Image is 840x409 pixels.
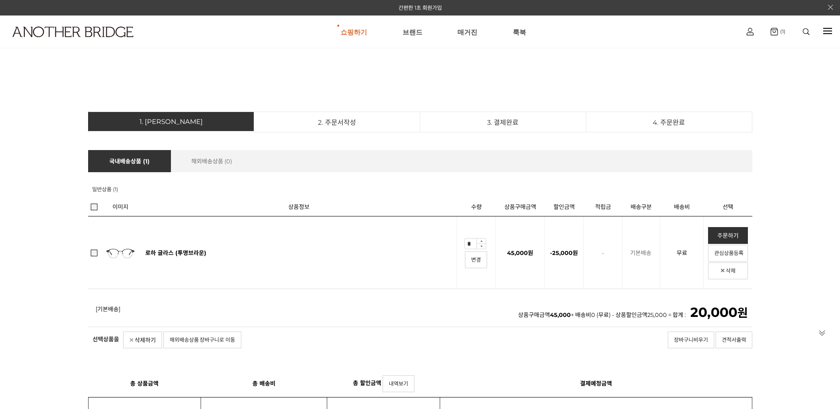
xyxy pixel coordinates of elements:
img: 수량증가 [476,238,486,244]
img: 로하 글라스 (투명브라운) [103,235,138,271]
th: 이미지 [100,198,141,216]
a: 변경 [465,251,487,268]
a: 삭제하기 [123,332,162,348]
img: 수량감소 [476,243,486,249]
strong: 총 배송비 [252,380,275,387]
img: cart [747,28,754,35]
h3: 일반상품 (1) [92,181,752,198]
th: 배송구분 [623,198,660,216]
strong: 원 [690,306,748,320]
a: 국내배송상품 (1) [88,150,171,172]
th: 수량 [457,198,496,216]
strong: 45,000원 [507,249,533,256]
div: 기본배송 [623,249,651,258]
li: 2. 주문서작성 [254,112,420,132]
a: 룩북 [513,16,526,48]
li: 4. 주문완료 [586,112,752,132]
strong: 결제예정금액 [580,380,612,387]
a: 간편한 1초 회원가입 [399,4,442,11]
img: cart [770,28,778,35]
span: [기본배송] [96,305,120,314]
th: 적립금 [584,198,623,216]
a: 로하 글라스 (투명브라운) [145,249,206,256]
a: 견적서출력 [716,332,752,348]
th: 선택 [704,198,752,216]
a: 쇼핑하기 [341,16,367,48]
span: 25,000 [552,249,573,256]
a: 삭제 [708,262,748,279]
a: 해외배송상품 (0) [170,150,253,172]
a: 주문하기 [708,227,748,244]
a: 관심상품등록 [708,245,748,262]
span: 25,000 [647,311,667,318]
span: - 상품할인금액 [612,311,668,318]
strong: 총 상품금액 [130,380,159,387]
img: logo [12,27,133,37]
img: search [803,28,809,35]
a: 내역보기 [383,375,414,392]
li: 1. [PERSON_NAME] [88,112,254,131]
strong: 선택상품을 [93,336,119,343]
th: 상품정보 [141,198,457,216]
span: 0 (무료) [591,311,611,318]
strong: 45,000 [550,311,571,318]
span: 20,000 [690,304,737,320]
span: (1) [778,28,786,35]
a: 장바구니비우기 [668,332,714,348]
a: (1) [770,28,786,35]
a: 매거진 [457,16,477,48]
td: 무료 [660,216,704,289]
a: logo [4,27,131,59]
td: 상품구매금액 + 배송비 = 합계 : [88,289,752,327]
strong: 총 할인금액 [353,379,381,386]
a: 해외배송상품 장바구니로 이동 [163,332,241,348]
a: 브랜드 [403,16,422,48]
li: 3. 결제완료 [420,112,586,132]
th: 상품구매금액 [496,198,545,216]
span: - [602,249,604,256]
th: 배송비 [660,198,704,216]
th: 할인금액 [545,198,584,216]
strong: - 원 [550,249,578,256]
